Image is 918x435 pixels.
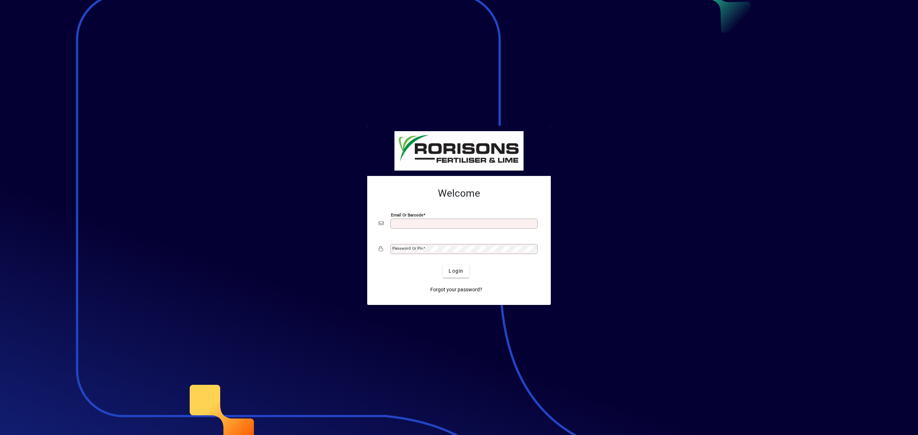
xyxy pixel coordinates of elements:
[391,212,423,217] mat-label: Email or Barcode
[427,283,485,296] a: Forgot your password?
[379,187,539,200] h2: Welcome
[443,265,469,278] button: Login
[449,267,463,275] span: Login
[430,286,482,293] span: Forgot your password?
[392,246,423,251] mat-label: Password or Pin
